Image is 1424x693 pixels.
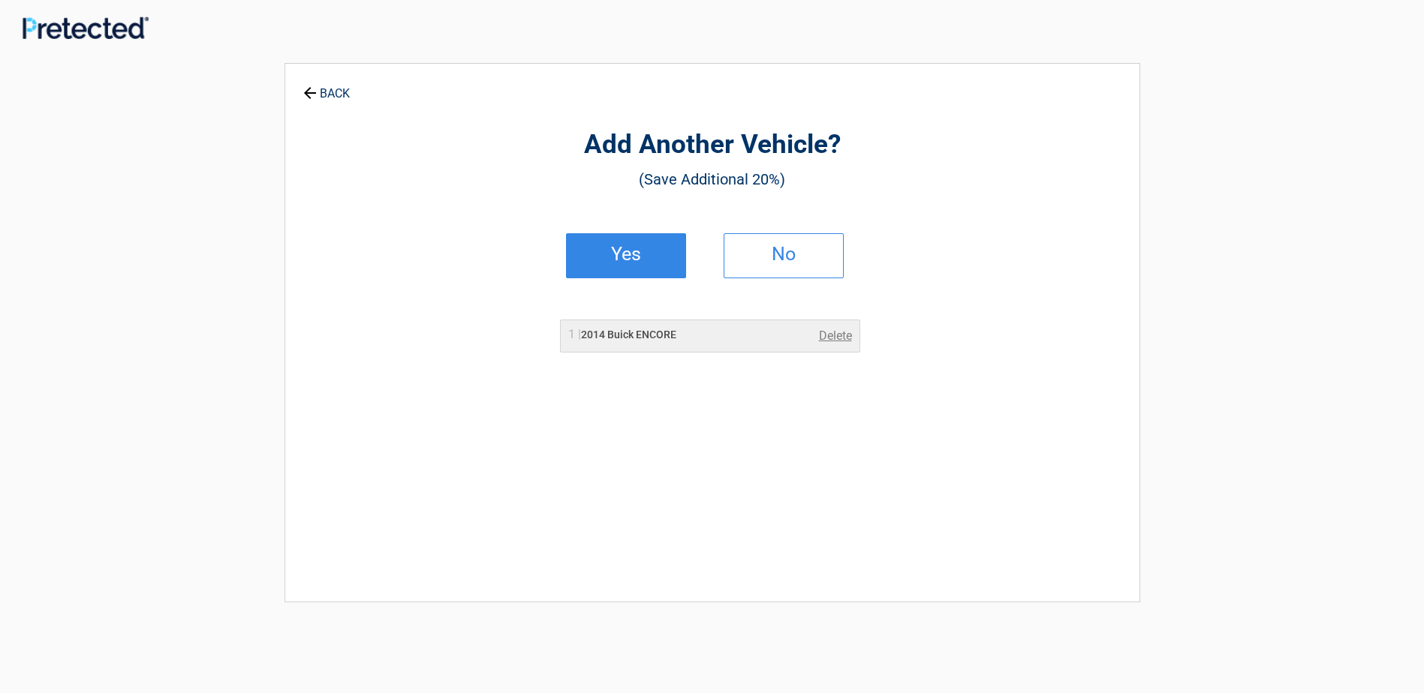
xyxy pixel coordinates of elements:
h2: No [739,249,828,259]
span: 1 | [568,327,581,341]
a: Delete [819,327,852,345]
a: BACK [300,73,353,100]
img: Main Logo [23,16,149,39]
h2: Add Another Vehicle? [368,127,1057,163]
h2: Yes [582,249,670,259]
h2: 2014 Buick ENCORE [568,327,676,343]
h3: (Save Additional 20%) [368,166,1057,192]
